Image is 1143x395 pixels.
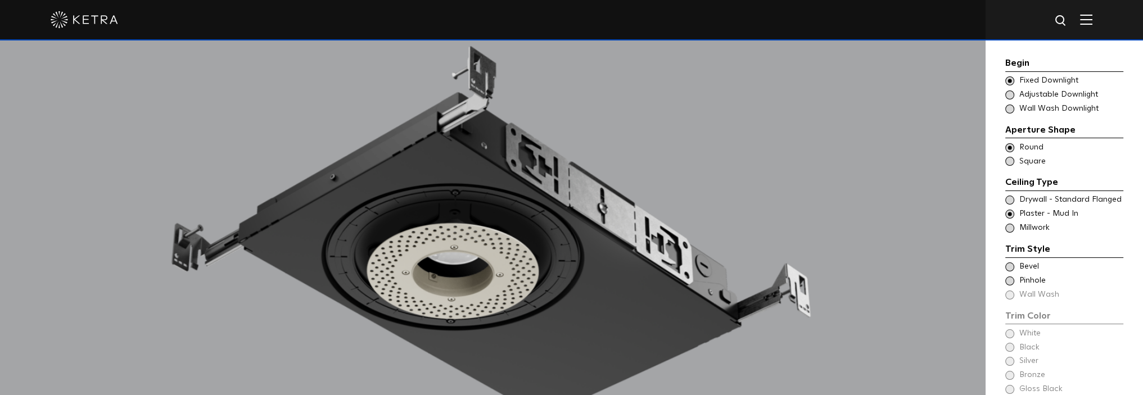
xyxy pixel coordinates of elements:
span: Adjustable Downlight [1019,89,1122,101]
div: Ceiling Type [1005,175,1123,191]
img: Hamburger%20Nav.svg [1080,14,1092,25]
span: Square [1019,156,1122,167]
span: Millwork [1019,223,1122,234]
span: Drywall - Standard Flanged [1019,194,1122,206]
div: Begin [1005,56,1123,72]
div: Aperture Shape [1005,123,1123,139]
img: ketra-logo-2019-white [51,11,118,28]
img: search icon [1054,14,1068,28]
span: Pinhole [1019,275,1122,287]
span: Wall Wash Downlight [1019,103,1122,115]
div: Trim Style [1005,242,1123,258]
span: Bevel [1019,261,1122,273]
span: Round [1019,142,1122,153]
span: Fixed Downlight [1019,75,1122,87]
span: Plaster - Mud In [1019,208,1122,220]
